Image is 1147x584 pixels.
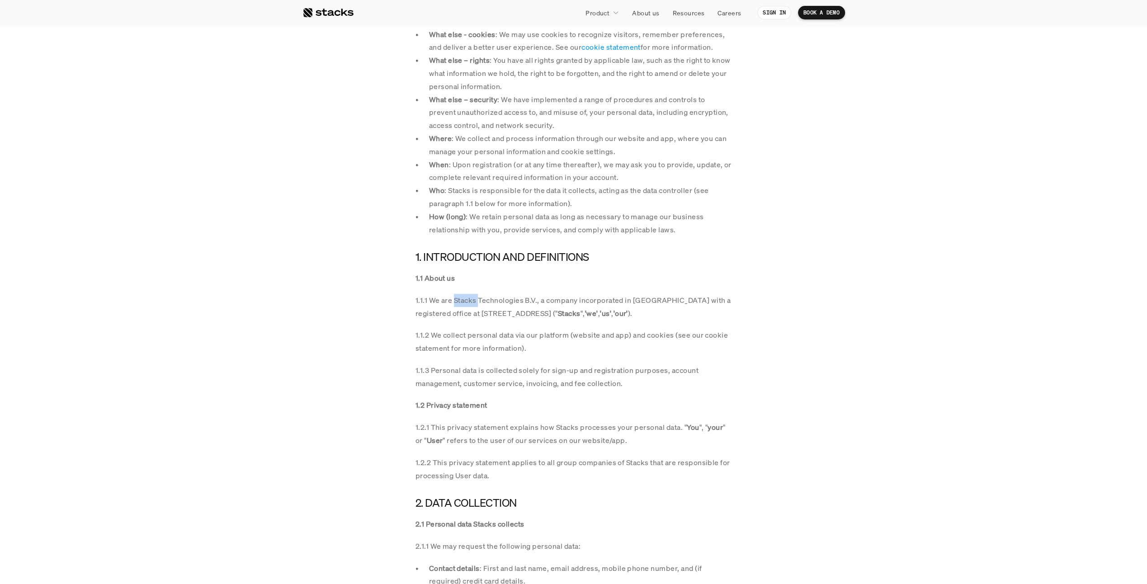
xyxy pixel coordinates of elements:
[429,94,498,104] strong: What else – security
[712,5,746,21] a: Careers
[429,185,444,195] strong: Who
[429,55,490,65] strong: What else – rights
[717,8,741,18] p: Careers
[585,308,598,318] strong: 'we'
[798,6,845,19] a: BOOK A DEMO
[429,54,732,93] p: : You have all rights granted by applicable law, such as the right to know what information we ho...
[803,9,840,16] p: BOOK A DEMO
[415,519,524,529] strong: 2.1 Personal data Stacks collects
[415,294,732,320] p: 1.1.1 We are Stacks Technologies B.V., a company incorporated in [GEOGRAPHIC_DATA] with a registe...
[763,9,786,16] p: SIGN IN
[426,435,443,445] strong: User
[632,8,659,18] p: About us
[415,329,732,355] p: 1.1.2 We collect personal data via our platform (website and app) and cookies (see our cookie sta...
[429,133,452,143] strong: Where
[429,93,732,132] p: : We have implemented a range of procedures and controls to prevent unauthorized access to, and m...
[429,210,732,236] p: : We retain personal data as long as necessary to manage our business relationship with you, prov...
[687,422,699,432] strong: You
[429,29,496,39] strong: What else - cookies
[415,250,732,265] h4: 1. INTRODUCTION AND DEFINITIONS
[429,563,480,573] strong: Contact details
[627,5,665,21] a: About us
[558,308,581,318] strong: Stacks
[415,273,455,283] strong: 1.1 About us
[667,5,710,21] a: Resources
[429,132,732,158] p: : We collect and process information through our website and app, where you can manage your perso...
[585,8,609,18] p: Product
[429,212,466,221] strong: How (long)
[429,158,732,184] p: : Upon registration (or at any time thereafter), we may ask you to provide, update, or complete r...
[415,421,732,447] p: 1.2.1 This privacy statement explains how Stacks processes your personal data. " ", " " or " " re...
[415,456,732,482] p: 1.2.2 This privacy statement applies to all group companies of Stacks that are responsible for pr...
[708,422,723,432] strong: your
[757,6,791,19] a: SIGN IN
[415,364,732,390] p: 1.1.3 Personal data is collected solely for sign-up and registration purposes, account management...
[600,308,611,318] strong: 'us'
[613,308,628,318] strong: 'our'
[429,28,732,54] p: : We may use cookies to recognize visitors, remember preferences, and deliver a better user exper...
[415,540,732,553] p: 2.1.1 We may request the following personal data:
[672,8,704,18] p: Resources
[415,400,487,410] strong: 1.2 Privacy statement
[429,184,732,210] p: : Stacks is responsible for the data it collects, acting as the data controller (see paragraph 1....
[415,495,732,511] h4: 2. DATA COLLECTION
[429,160,449,170] strong: When
[581,42,641,52] a: cookie statement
